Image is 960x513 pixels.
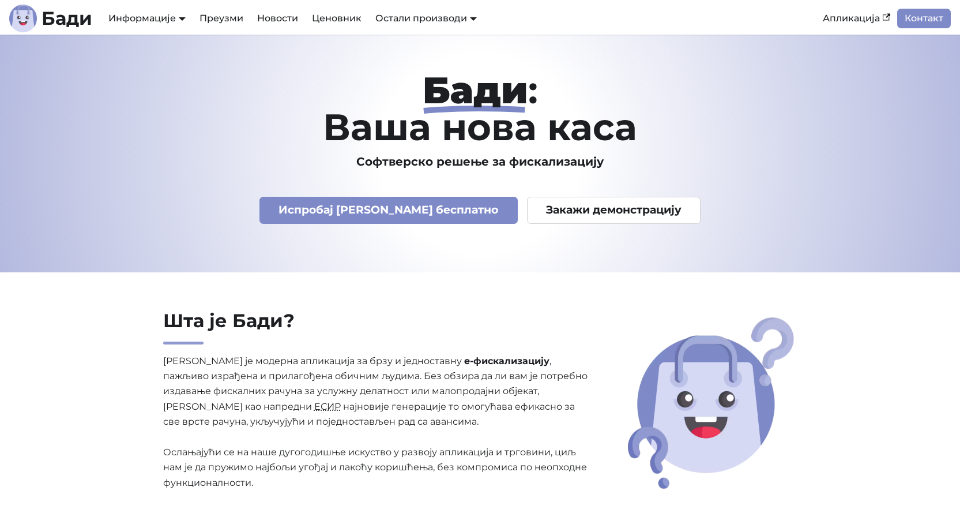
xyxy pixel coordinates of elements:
[109,155,852,169] h3: Софтверско решење за фискализацију
[375,13,477,24] a: Остали производи
[305,9,368,28] a: Ценовник
[423,68,528,113] strong: Бади
[163,354,589,491] p: [PERSON_NAME] је модерна апликација за брзу и једноставну , пажљиво израђена и прилагођена обични...
[464,355,549,366] strong: е-фискализацију
[624,313,798,493] img: Шта је Бади?
[314,401,341,412] abbr: Електронски систем за издавање рачуна
[816,9,897,28] a: Апликација
[42,9,92,28] b: Бади
[9,5,92,32] a: ЛогоБади
[163,309,589,345] h2: Шта је Бади?
[897,9,951,28] a: Контакт
[193,9,250,28] a: Преузми
[250,9,305,28] a: Новости
[108,13,186,24] a: Информације
[527,197,701,224] a: Закажи демонстрацију
[109,72,852,145] h1: : Ваша нова каса
[259,197,518,224] a: Испробај [PERSON_NAME] бесплатно
[9,5,37,32] img: Лого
